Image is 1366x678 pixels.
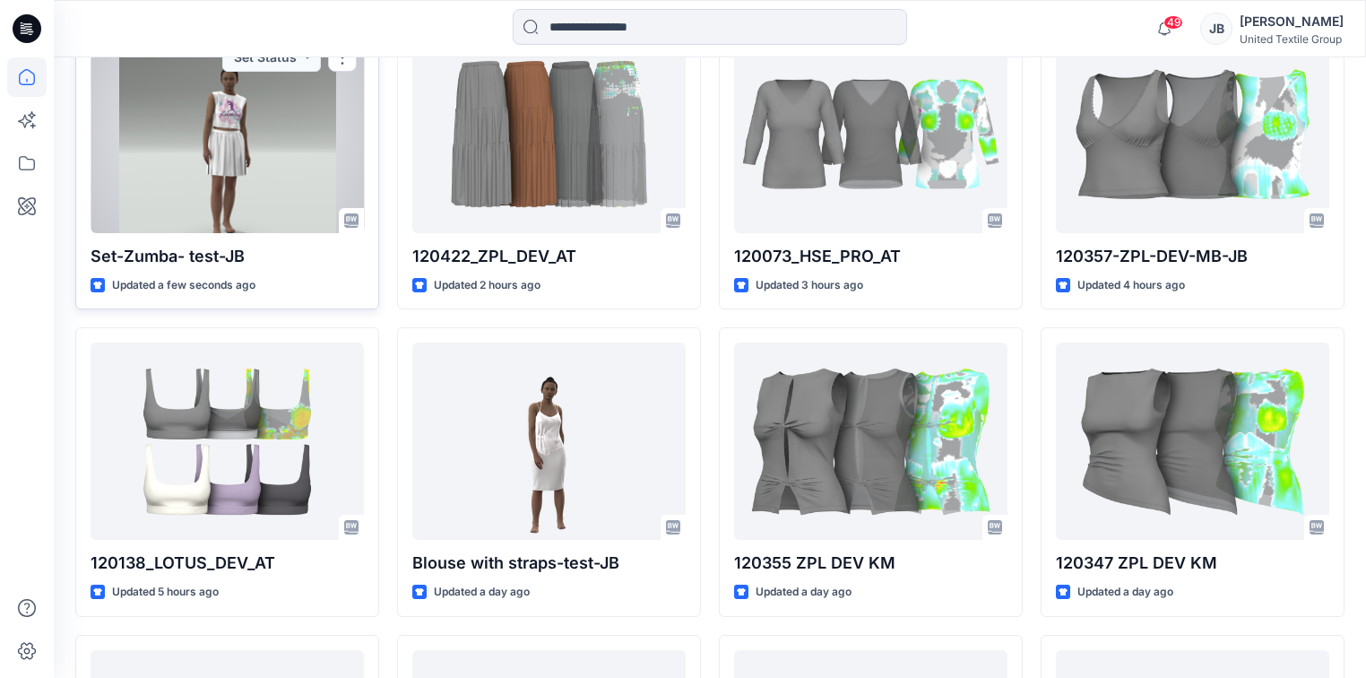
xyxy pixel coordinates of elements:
p: 120422_ZPL_DEV_AT [412,244,686,269]
p: Updated a few seconds ago [112,276,255,295]
p: Updated 2 hours ago [434,276,540,295]
p: Updated a day ago [756,583,852,602]
p: Set-Zumba- test-JB [91,244,364,269]
p: Blouse with straps-test-JB [412,551,686,576]
p: 120138_LOTUS_DEV_AT [91,551,364,576]
a: Set-Zumba- test-JB [91,36,364,233]
a: 120073_HSE_PRO_AT [734,36,1007,233]
p: Updated a day ago [434,583,530,602]
a: 120357-ZPL-DEV-MB-JB [1056,36,1329,233]
p: Updated 4 hours ago [1077,276,1185,295]
a: 120355 ZPL DEV KM [734,343,1007,540]
p: Updated 5 hours ago [112,583,219,602]
p: 120347 ZPL DEV KM [1056,551,1329,576]
p: 120073_HSE_PRO_AT [734,244,1007,269]
div: JB [1200,13,1232,45]
p: 120357-ZPL-DEV-MB-JB [1056,244,1329,269]
div: [PERSON_NAME] [1240,11,1344,32]
a: 120347 ZPL DEV KM [1056,343,1329,540]
a: 120422_ZPL_DEV_AT [412,36,686,233]
a: Blouse with straps-test-JB [412,343,686,540]
span: 49 [1163,15,1183,30]
div: United Textile Group [1240,32,1344,46]
a: 120138_LOTUS_DEV_AT [91,343,364,540]
p: Updated 3 hours ago [756,276,863,295]
p: Updated a day ago [1077,583,1173,602]
p: 120355 ZPL DEV KM [734,551,1007,576]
